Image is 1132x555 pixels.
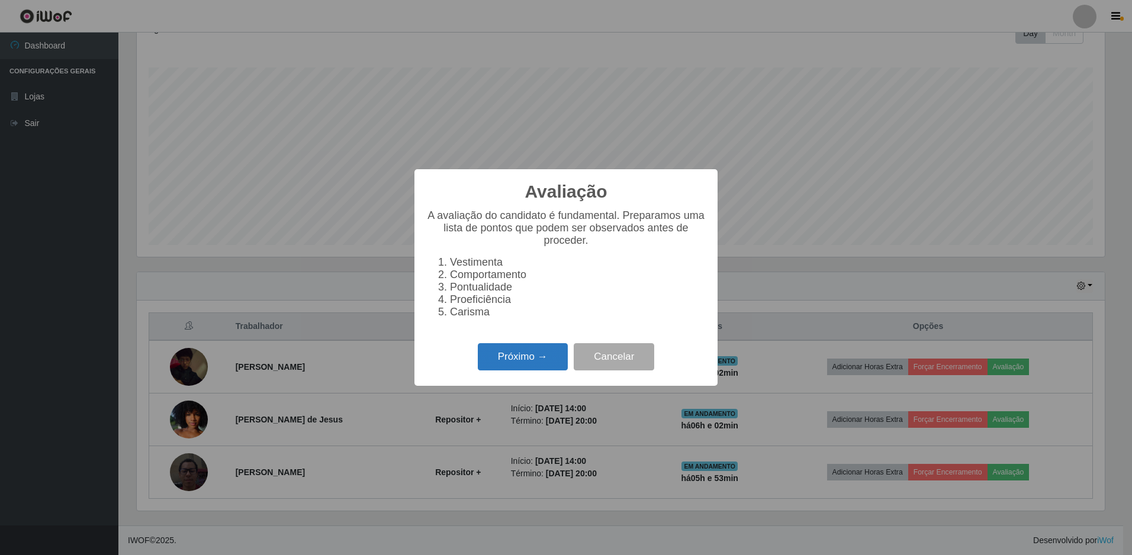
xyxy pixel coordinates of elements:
[450,293,706,306] li: Proeficiência
[525,181,607,202] h2: Avaliação
[426,209,706,247] p: A avaliação do candidato é fundamental. Preparamos uma lista de pontos que podem ser observados a...
[450,256,706,269] li: Vestimenta
[450,281,706,293] li: Pontualidade
[574,343,654,371] button: Cancelar
[478,343,568,371] button: Próximo →
[450,269,706,281] li: Comportamento
[450,306,706,318] li: Carisma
